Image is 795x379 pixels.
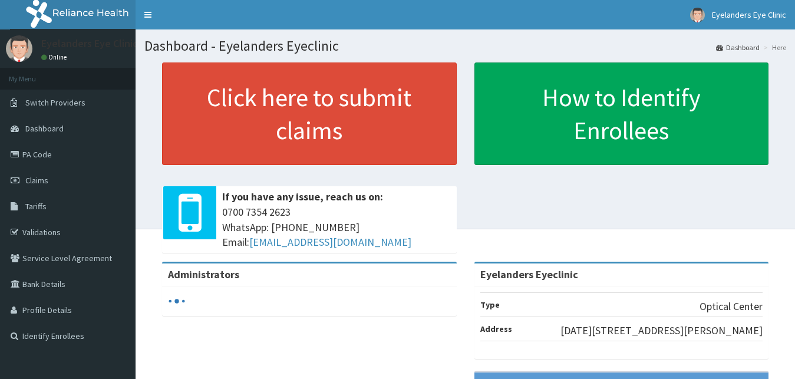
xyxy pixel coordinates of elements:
[144,38,786,54] h1: Dashboard - Eyelanders Eyeclinic
[6,35,32,62] img: User Image
[480,324,512,334] b: Address
[474,62,769,165] a: How to Identify Enrollees
[168,268,239,281] b: Administrators
[25,175,48,186] span: Claims
[761,42,786,52] li: Here
[712,9,786,20] span: Eyelanders Eye Clinic
[41,38,138,49] p: Eyelanders Eye Clinic
[25,201,47,212] span: Tariffs
[480,299,500,310] b: Type
[162,62,457,165] a: Click here to submit claims
[690,8,705,22] img: User Image
[168,292,186,310] svg: audio-loading
[222,190,383,203] b: If you have any issue, reach us on:
[700,299,763,314] p: Optical Center
[480,268,578,281] strong: Eyelanders Eyeclinic
[25,97,85,108] span: Switch Providers
[249,235,411,249] a: [EMAIL_ADDRESS][DOMAIN_NAME]
[222,205,451,250] span: 0700 7354 2623 WhatsApp: [PHONE_NUMBER] Email:
[41,53,70,61] a: Online
[560,323,763,338] p: [DATE][STREET_ADDRESS][PERSON_NAME]
[716,42,760,52] a: Dashboard
[25,123,64,134] span: Dashboard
